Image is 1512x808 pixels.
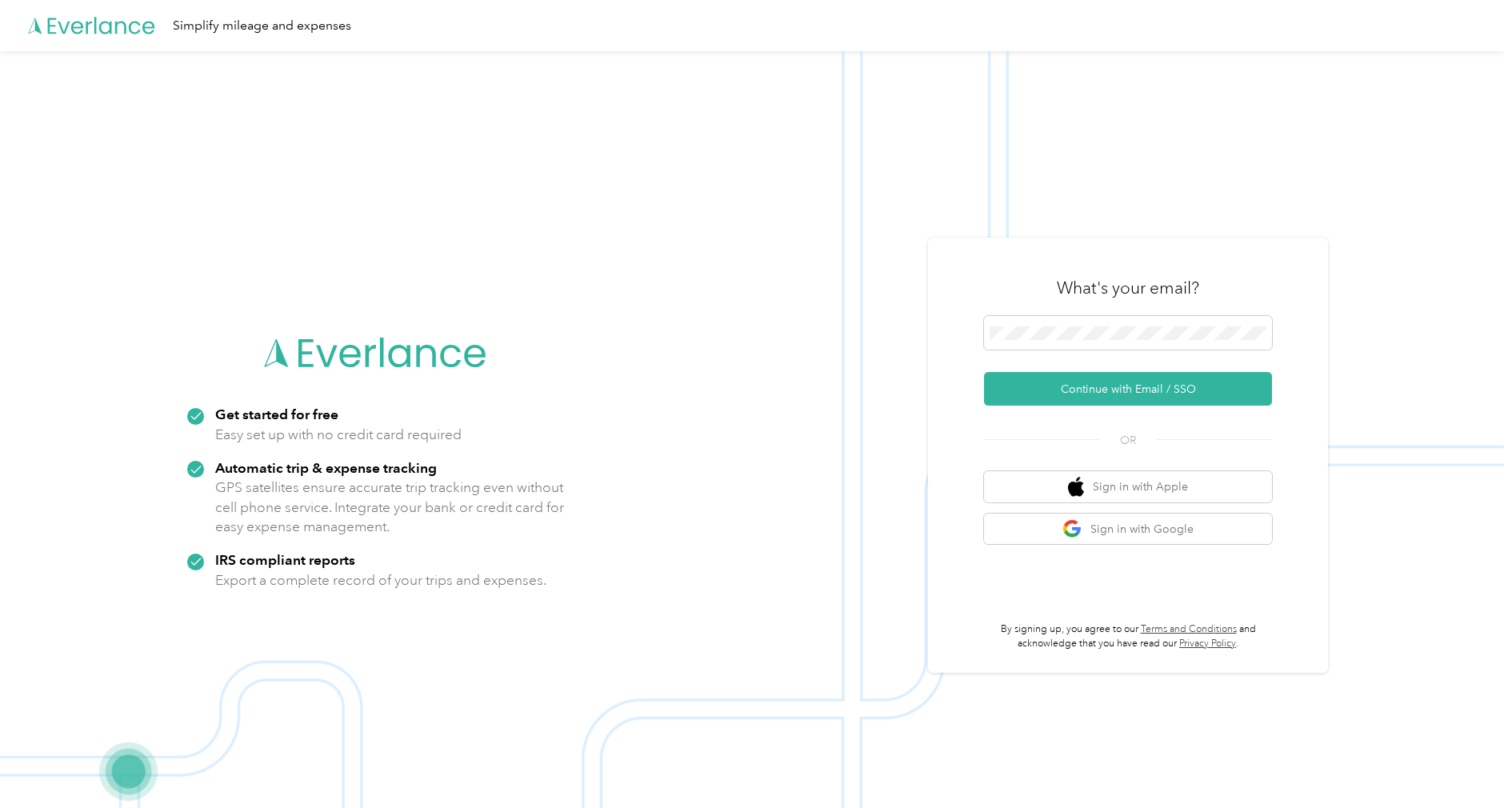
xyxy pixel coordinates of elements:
[215,459,437,476] strong: Automatic trip & expense tracking
[984,471,1272,502] button: apple logoSign in with Apple
[984,622,1272,650] p: By signing up, you agree to our and acknowledge that you have read our .
[215,425,462,445] p: Easy set up with no credit card required
[215,570,546,590] p: Export a complete record of your trips and expenses.
[1057,277,1199,299] h3: What's your email?
[215,406,338,422] strong: Get started for free
[1100,432,1156,449] span: OR
[1068,477,1084,497] img: apple logo
[215,551,355,568] strong: IRS compliant reports
[984,514,1272,545] button: google logoSign in with Google
[984,372,1272,406] button: Continue with Email / SSO
[215,478,565,537] p: GPS satellites ensure accurate trip tracking even without cell phone service. Integrate your bank...
[1141,623,1237,635] a: Terms and Conditions
[173,16,351,36] div: Simplify mileage and expenses
[1062,519,1082,539] img: google logo
[1179,638,1236,650] a: Privacy Policy
[1422,718,1512,808] iframe: Everlance-gr Chat Button Frame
